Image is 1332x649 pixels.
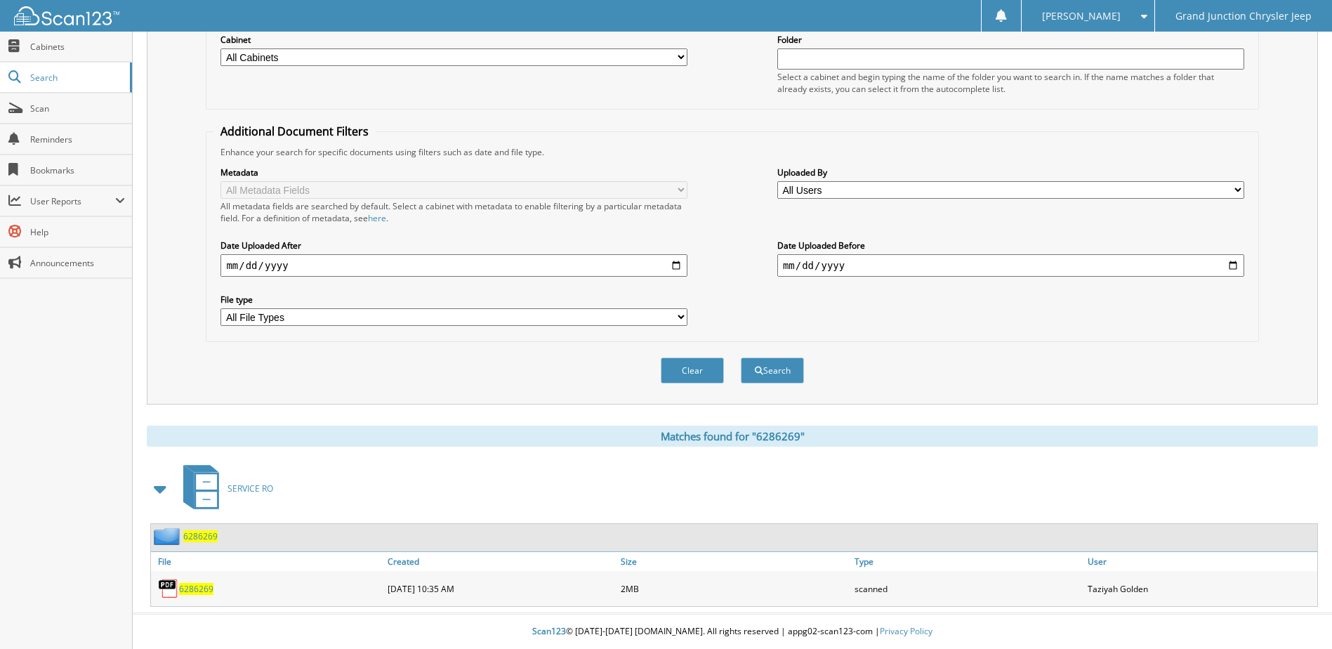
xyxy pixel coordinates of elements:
span: Bookmarks [30,164,125,176]
img: folder2.png [154,527,183,545]
a: Size [617,552,850,571]
a: User [1084,552,1317,571]
div: Matches found for "6286269" [147,426,1318,447]
label: Date Uploaded After [220,240,687,251]
a: File [151,552,384,571]
span: Scan123 [532,625,566,637]
iframe: Chat Widget [1262,582,1332,649]
span: SERVICE RO [228,483,273,494]
span: [PERSON_NAME] [1042,12,1121,20]
div: All metadata fields are searched by default. Select a cabinet with metadata to enable filtering b... [220,200,687,224]
div: 2MB [617,575,850,603]
div: scanned [851,575,1084,603]
span: Scan [30,103,125,114]
label: Cabinet [220,34,687,46]
span: Cabinets [30,41,125,53]
label: Uploaded By [777,166,1244,178]
a: Privacy Policy [880,625,932,637]
img: PDF.png [158,578,179,599]
a: Created [384,552,617,571]
input: start [220,254,687,277]
button: Clear [661,358,724,383]
div: Enhance your search for specific documents using filters such as date and file type. [213,146,1251,158]
a: Type [851,552,1084,571]
label: Date Uploaded Before [777,240,1244,251]
button: Search [741,358,804,383]
span: Search [30,72,123,84]
div: Select a cabinet and begin typing the name of the folder you want to search in. If the name match... [777,71,1244,95]
a: here [368,212,386,224]
span: Grand Junction Chrysler Jeep [1175,12,1312,20]
a: 6286269 [183,530,218,542]
span: User Reports [30,195,115,207]
div: [DATE] 10:35 AM [384,575,617,603]
div: Taziyah Golden [1084,575,1317,603]
label: Metadata [220,166,687,178]
legend: Additional Document Filters [213,124,376,139]
label: File type [220,294,687,306]
a: SERVICE RO [175,461,273,516]
span: Help [30,226,125,238]
label: Folder [777,34,1244,46]
img: scan123-logo-white.svg [14,6,119,25]
span: Reminders [30,133,125,145]
div: © [DATE]-[DATE] [DOMAIN_NAME]. All rights reserved | appg02-scan123-com | [133,615,1332,649]
span: Announcements [30,257,125,269]
input: end [777,254,1244,277]
a: 6286269 [179,583,213,595]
